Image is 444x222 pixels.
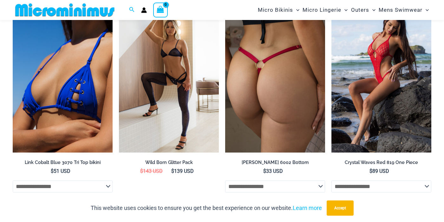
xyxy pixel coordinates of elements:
[13,160,113,168] a: Link Cobalt Blue 3070 Tri Top bikini
[349,2,377,18] a: OutersMenu ToggleMenu Toggle
[13,3,113,153] a: Link Cobalt Blue 3070 Top 01Link Cobalt Blue 3070 Top 4955 Bottom 03Link Cobalt Blue 3070 Top 495...
[331,3,431,153] a: Crystal Waves Red 819 One Piece 04Crystal Waves Red 819 One Piece 03Crystal Waves Red 819 One Pie...
[129,6,135,14] a: Search icon link
[331,160,431,168] a: Crystal Waves Red 819 One Piece
[258,2,293,18] span: Micro Bikinis
[141,7,147,13] a: Account icon link
[256,2,301,18] a: Micro BikinisMenu ToggleMenu Toggle
[51,168,54,174] span: $
[293,205,322,211] a: Learn more
[263,168,283,174] bdi: 33 USD
[153,3,168,17] a: View Shopping Cart, empty
[140,168,143,174] span: $
[225,160,325,168] a: [PERSON_NAME] 6002 Bottom
[225,160,325,166] h2: [PERSON_NAME] 6002 Bottom
[171,168,194,174] bdi: 139 USD
[119,160,219,166] h2: Wild Born Glitter Pack
[351,2,369,18] span: Outers
[341,2,348,18] span: Menu Toggle
[293,2,299,18] span: Menu Toggle
[369,168,389,174] bdi: 89 USD
[140,168,163,174] bdi: 143 USD
[331,3,431,153] img: Crystal Waves Red 819 One Piece 04
[327,200,354,216] button: Accept
[255,1,431,19] nav: Site Navigation
[369,2,375,18] span: Menu Toggle
[377,2,430,18] a: Mens SwimwearMenu ToggleMenu Toggle
[303,2,341,18] span: Micro Lingerie
[331,160,431,166] h2: Crystal Waves Red 819 One Piece
[13,3,117,17] img: MM SHOP LOGO FLAT
[119,3,219,153] a: Wild Born Glitter Ink 1122 Top 605 Bottom 552 Tights 02Wild Born Glitter Ink 1122 Top 605 Bottom ...
[119,3,219,153] img: Wild Born Glitter Ink 1122 Top 605 Bottom 552 Tights 02
[119,160,219,168] a: Wild Born Glitter Pack
[225,3,325,153] img: Carla Red 6002 Bottom 03
[51,168,70,174] bdi: 51 USD
[13,160,113,166] h2: Link Cobalt Blue 3070 Tri Top bikini
[171,168,174,174] span: $
[263,168,266,174] span: $
[91,203,322,213] p: This website uses cookies to ensure you get the best experience on our website.
[369,168,372,174] span: $
[225,3,325,153] a: Carla Red 6002 Bottom 05Carla Red 6002 Bottom 03Carla Red 6002 Bottom 03
[379,2,422,18] span: Mens Swimwear
[13,3,113,153] img: Link Cobalt Blue 3070 Top 01
[301,2,349,18] a: Micro LingerieMenu ToggleMenu Toggle
[422,2,429,18] span: Menu Toggle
